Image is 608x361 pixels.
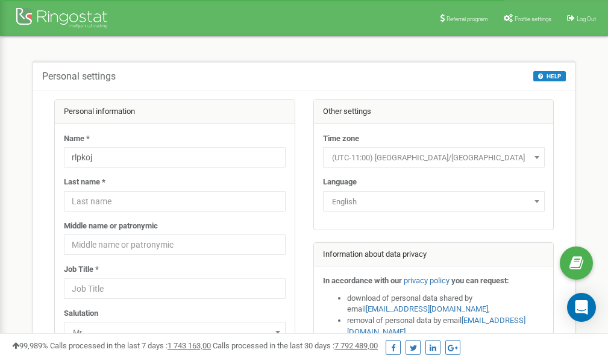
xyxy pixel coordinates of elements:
span: (UTC-11:00) Pacific/Midway [327,149,541,166]
span: Profile settings [515,16,551,22]
input: Name [64,147,286,168]
strong: you can request: [451,276,509,285]
li: removal of personal data by email , [347,315,545,337]
span: English [327,193,541,210]
div: Other settings [314,100,554,124]
label: Middle name or patronymic [64,221,158,232]
div: Open Intercom Messenger [567,293,596,322]
button: HELP [533,71,566,81]
span: Mr. [64,322,286,342]
input: Middle name or patronymic [64,234,286,255]
label: Name * [64,133,90,145]
span: Log Out [577,16,596,22]
span: English [323,191,545,212]
li: download of personal data shared by email , [347,293,545,315]
h5: Personal settings [42,71,116,82]
span: Calls processed in the last 30 days : [213,341,378,350]
strong: In accordance with our [323,276,402,285]
span: 99,989% [12,341,48,350]
label: Language [323,177,357,188]
span: Calls processed in the last 7 days : [50,341,211,350]
span: Referral program [447,16,488,22]
input: Job Title [64,278,286,299]
u: 7 792 489,00 [334,341,378,350]
label: Job Title * [64,264,99,275]
label: Time zone [323,133,359,145]
div: Personal information [55,100,295,124]
a: [EMAIL_ADDRESS][DOMAIN_NAME] [366,304,488,313]
a: privacy policy [404,276,450,285]
label: Salutation [64,308,98,319]
input: Last name [64,191,286,212]
u: 1 743 163,00 [168,341,211,350]
div: Information about data privacy [314,243,554,267]
label: Last name * [64,177,105,188]
span: (UTC-11:00) Pacific/Midway [323,147,545,168]
span: Mr. [68,324,281,341]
